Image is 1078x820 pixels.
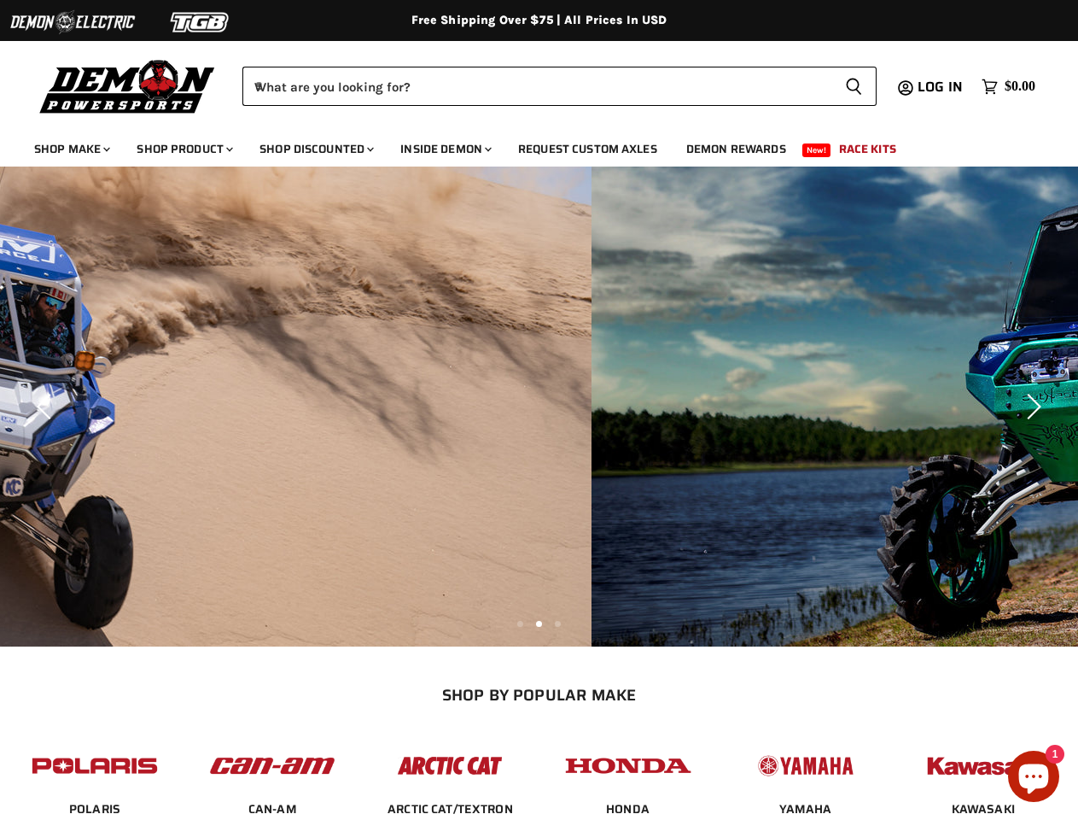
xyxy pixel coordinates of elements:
[69,801,120,818] span: POLARIS
[555,621,561,627] li: Page dot 3
[1014,389,1048,424] button: Next
[952,801,1015,818] span: KAWASAKI
[918,76,963,97] span: Log in
[562,740,695,792] img: POPULAR_MAKE_logo_4_4923a504-4bac-4306-a1be-165a52280178.jpg
[387,801,513,817] a: ARCTIC CAT/TEXTRON
[383,740,516,792] img: POPULAR_MAKE_logo_3_027535af-6171-4c5e-a9bc-f0eccd05c5d6.jpg
[505,132,670,167] a: Request Custom Axles
[9,6,137,38] img: Demon Electric Logo 2
[1003,751,1064,806] inbox-online-store-chat: Shopify online store chat
[21,132,120,167] a: Shop Make
[739,740,872,792] img: POPULAR_MAKE_logo_5_20258e7f-293c-4aac-afa8-159eaa299126.jpg
[1005,79,1035,95] span: $0.00
[517,621,523,627] li: Page dot 1
[206,740,339,792] img: POPULAR_MAKE_logo_1_adc20308-ab24-48c4-9fac-e3c1a623d575.jpg
[69,801,120,817] a: POLARIS
[606,801,650,817] a: HONDA
[242,67,831,106] input: When autocomplete results are available use up and down arrows to review and enter to select
[30,389,64,424] button: Previous
[779,801,832,817] a: YAMAHA
[242,67,877,106] form: Product
[536,621,542,627] li: Page dot 2
[124,132,243,167] a: Shop Product
[137,6,265,38] img: TGB Logo 2
[779,801,832,818] span: YAMAHA
[917,740,1050,792] img: POPULAR_MAKE_logo_6_76e8c46f-2d1e-4ecc-b320-194822857d41.jpg
[34,56,221,116] img: Demon Powersports
[826,132,909,167] a: Race Kits
[248,801,297,817] a: CAN-AM
[247,132,384,167] a: Shop Discounted
[248,801,297,818] span: CAN-AM
[910,79,973,95] a: Log in
[387,801,513,818] span: ARCTIC CAT/TEXTRON
[831,67,877,106] button: Search
[673,132,799,167] a: Demon Rewards
[28,740,161,792] img: POPULAR_MAKE_logo_2_dba48cf1-af45-46d4-8f73-953a0f002620.jpg
[952,801,1015,817] a: KAWASAKI
[802,143,831,157] span: New!
[21,686,1058,704] h2: SHOP BY POPULAR MAKE
[387,132,502,167] a: Inside Demon
[973,74,1044,99] a: $0.00
[606,801,650,818] span: HONDA
[21,125,1031,167] ul: Main menu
